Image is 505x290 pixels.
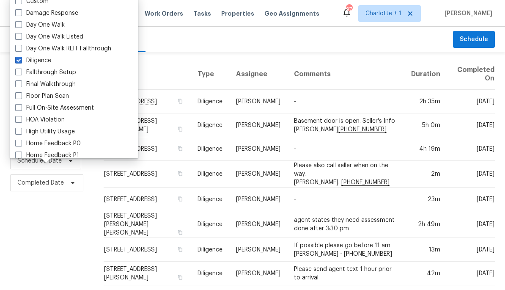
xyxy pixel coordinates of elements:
[104,59,191,90] th: Address
[287,238,405,262] td: If possible please go before 11 am [PERSON_NAME] - [PHONE_NUMBER]
[191,262,229,285] td: Diligence
[104,113,191,137] td: [STREET_ADDRESS][PERSON_NAME]
[15,92,69,100] label: Floor Plan Scan
[287,211,405,238] td: agent states they need assessment done after 3:30 pm
[104,262,191,285] td: [STREET_ADDRESS][PERSON_NAME]
[15,151,79,160] label: Home Feedback P1
[145,9,183,18] span: Work Orders
[229,113,287,137] td: [PERSON_NAME]
[15,80,76,88] label: Final Walkthrough
[191,188,229,211] td: Diligence
[287,90,405,113] td: -
[264,9,319,18] span: Geo Assignments
[447,211,495,238] td: [DATE]
[404,211,447,238] td: 2h 49m
[104,211,191,238] td: [STREET_ADDRESS][PERSON_NAME][PERSON_NAME]
[176,170,184,177] button: Copy Address
[15,44,111,53] label: Day One Walk REIT Fallthrough
[15,21,65,29] label: Day One Walk
[404,238,447,262] td: 13m
[287,59,405,90] th: Comments
[15,9,78,17] label: Damage Response
[447,161,495,188] td: [DATE]
[229,161,287,188] td: [PERSON_NAME]
[404,161,447,188] td: 2m
[104,188,191,211] td: [STREET_ADDRESS]
[229,238,287,262] td: [PERSON_NAME]
[191,59,229,90] th: Type
[447,238,495,262] td: [DATE]
[229,59,287,90] th: Assignee
[287,113,405,137] td: Basement door is open. Seller's Info [PERSON_NAME]
[176,125,184,133] button: Copy Address
[17,157,62,165] span: Scheduled Date
[447,59,495,90] th: Completed On
[229,262,287,285] td: [PERSON_NAME]
[404,137,447,161] td: 4h 19m
[191,137,229,161] td: Diligence
[15,104,94,112] label: Full On-Site Assessment
[404,188,447,211] td: 23m
[193,11,211,17] span: Tasks
[104,238,191,262] td: [STREET_ADDRESS]
[191,238,229,262] td: Diligence
[176,273,184,281] button: Copy Address
[15,33,83,41] label: Day One Walk Listed
[15,116,65,124] label: HOA Violation
[229,188,287,211] td: [PERSON_NAME]
[104,161,191,188] td: [STREET_ADDRESS]
[447,90,495,113] td: [DATE]
[191,161,229,188] td: Diligence
[176,97,184,105] button: Copy Address
[287,262,405,285] td: Please send agent text 1 hour prior to arrival.
[176,246,184,253] button: Copy Address
[447,262,495,285] td: [DATE]
[460,34,488,45] span: Schedule
[404,59,447,90] th: Duration
[15,127,75,136] label: High Utility Usage
[447,137,495,161] td: [DATE]
[104,137,191,161] td: [STREET_ADDRESS]
[287,137,405,161] td: -
[176,195,184,203] button: Copy Address
[441,9,492,18] span: [PERSON_NAME]
[404,113,447,137] td: 5h 0m
[287,161,405,188] td: Please also call seller when on the way. [PERSON_NAME]:
[176,229,184,236] button: Copy Address
[346,5,352,14] div: 97
[453,31,495,48] button: Schedule
[15,68,76,77] label: Fallthrough Setup
[229,211,287,238] td: [PERSON_NAME]
[287,188,405,211] td: -
[15,139,81,148] label: Home Feedback P0
[447,188,495,211] td: [DATE]
[365,9,401,18] span: Charlotte + 1
[229,137,287,161] td: [PERSON_NAME]
[191,113,229,137] td: Diligence
[15,56,51,65] label: Diligence
[191,211,229,238] td: Diligence
[221,9,254,18] span: Properties
[17,179,64,187] span: Completed Date
[176,145,184,152] button: Copy Address
[191,90,229,113] td: Diligence
[404,90,447,113] td: 2h 35m
[404,262,447,285] td: 42m
[229,90,287,113] td: [PERSON_NAME]
[447,113,495,137] td: [DATE]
